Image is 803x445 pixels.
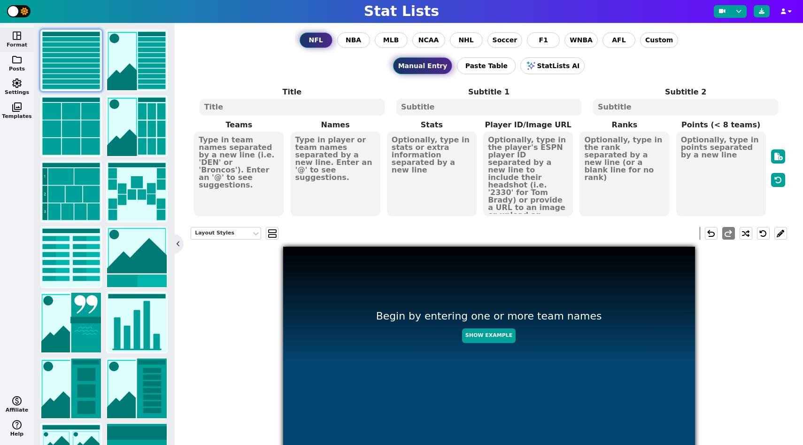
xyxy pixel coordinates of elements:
[11,30,23,41] span: space_dashboard
[390,86,587,98] label: Subtitle 1
[418,35,439,45] span: NCAA
[195,229,247,237] div: Layout Styles
[107,293,167,352] img: chart
[107,31,167,90] img: list with image
[493,35,517,45] span: Soccer
[364,3,439,20] h1: Stat Lists
[722,227,735,240] button: redo
[723,228,734,239] span: redo
[520,57,585,74] button: StatLists AI
[457,57,516,74] button: Paste Table
[705,227,718,240] button: undo
[309,35,323,45] span: NFL
[346,35,361,45] span: NBA
[41,227,101,287] img: scores
[287,119,383,131] label: Names
[107,96,167,156] img: grid with image
[107,359,167,418] img: lineup
[191,119,287,131] label: Teams
[41,162,101,221] img: tier
[462,328,516,343] button: Show Example
[107,162,167,221] img: bracket
[673,119,769,131] label: Points (< 8 teams)
[612,35,625,45] span: AFL
[384,119,480,131] label: Stats
[383,35,399,45] span: MLB
[705,228,717,239] span: undo
[11,419,23,430] span: help
[11,101,23,113] span: photo_library
[11,78,23,89] span: settings
[539,35,548,45] span: F1
[41,293,101,352] img: news/quote
[193,86,390,98] label: Title
[41,96,101,156] img: grid
[11,54,23,65] span: folder
[458,35,473,45] span: NHL
[107,227,167,287] img: matchup
[393,57,453,74] button: Manual Entry
[480,119,576,131] label: Player ID/Image URL
[11,395,23,406] span: monetization_on
[283,309,695,348] div: Begin by entering one or more team names
[587,86,784,98] label: Subtitle 2
[570,35,593,45] span: WNBA
[576,119,672,131] label: Ranks
[645,35,673,45] span: Custom
[41,359,101,418] img: highlight
[41,31,101,90] img: list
